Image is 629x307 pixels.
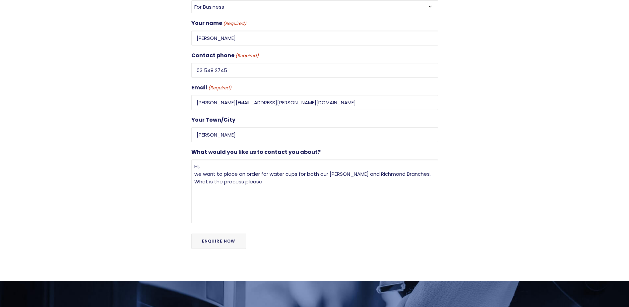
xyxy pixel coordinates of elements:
[585,263,620,298] iframe: Chatbot
[235,52,259,60] span: (Required)
[191,51,259,60] label: Contact phone
[191,115,235,125] label: Your Town/City
[191,234,246,249] input: Enquire Now
[191,148,321,157] label: What would you like us to contact you about?
[222,20,246,28] span: (Required)
[191,83,231,92] label: Email
[208,84,231,92] span: (Required)
[191,19,246,28] label: Your name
